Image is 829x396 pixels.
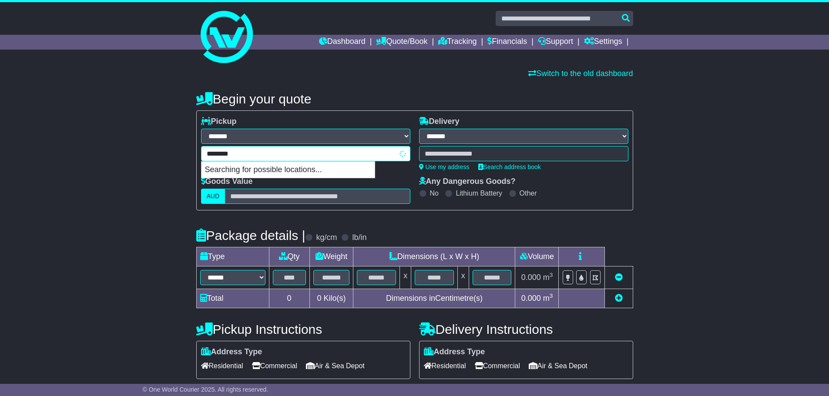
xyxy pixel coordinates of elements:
typeahead: Please provide city [201,146,410,161]
a: Tracking [438,35,477,50]
span: m [543,294,553,303]
label: Goods Value [201,177,253,186]
span: Air & Sea Depot [529,359,587,373]
span: © One World Courier 2025. All rights reserved. [143,386,269,393]
label: Pickup [201,117,237,126]
td: Volume [515,247,559,266]
label: Lithium Battery [456,189,502,197]
a: Add new item [615,294,623,303]
label: No [430,189,439,197]
a: Quote/Book [376,35,427,50]
td: Type [196,247,269,266]
sup: 3 [550,272,553,278]
label: Other [520,189,537,197]
label: AUD [201,189,225,204]
span: Residential [201,359,243,373]
h4: Pickup Instructions [196,322,410,336]
label: Delivery [419,117,460,126]
td: Kilo(s) [309,289,353,308]
td: Dimensions in Centimetre(s) [353,289,515,308]
sup: 3 [550,293,553,299]
a: Support [538,35,573,50]
a: Remove this item [615,273,623,282]
label: Any Dangerous Goods? [419,177,516,186]
a: Use my address [419,163,470,170]
label: Address Type [201,347,262,357]
p: Searching for possible locations... [201,162,375,178]
td: Weight [309,247,353,266]
span: 0.000 [521,273,541,282]
td: 0 [269,289,309,308]
span: 0.000 [521,294,541,303]
td: Total [196,289,269,308]
a: Financials [487,35,527,50]
span: m [543,273,553,282]
span: 0 [317,294,321,303]
h4: Delivery Instructions [419,322,633,336]
h4: Begin your quote [196,92,633,106]
a: Settings [584,35,622,50]
span: Residential [424,359,466,373]
span: Commercial [252,359,297,373]
label: kg/cm [316,233,337,243]
label: lb/in [352,233,366,243]
a: Switch to the old dashboard [528,69,633,78]
td: x [457,266,469,289]
td: Qty [269,247,309,266]
span: Commercial [475,359,520,373]
td: x [400,266,411,289]
a: Search address book [478,163,541,170]
a: Dashboard [319,35,366,50]
h4: Package details | [196,228,305,243]
td: Dimensions (L x W x H) [353,247,515,266]
label: Address Type [424,347,485,357]
span: Air & Sea Depot [306,359,365,373]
